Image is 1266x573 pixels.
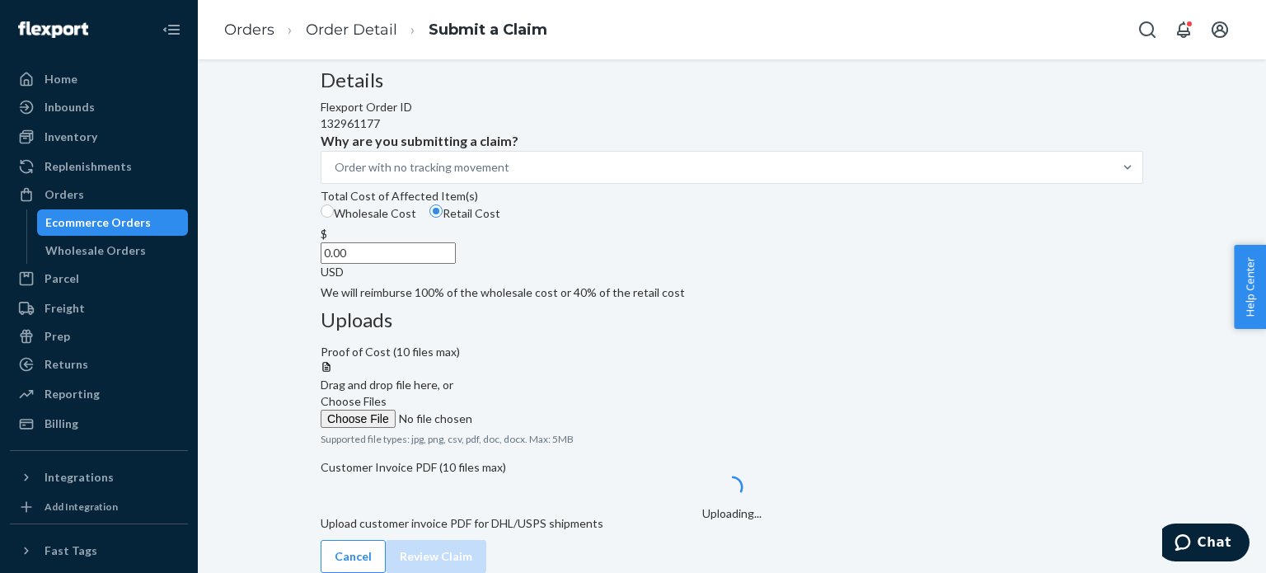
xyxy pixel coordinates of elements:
p: Upload customer invoice PDF for DHL/USPS shipments [321,515,1143,532]
p: Why are you submitting a claim? [321,132,1143,151]
div: 132961177 [321,115,1143,132]
div: Integrations [45,469,114,486]
img: Flexport logo [18,21,88,38]
a: Inventory [10,124,188,150]
input: $USD [321,242,456,264]
a: Orders [10,181,188,208]
a: Order Detail [306,21,397,39]
a: Orders [224,21,274,39]
a: Parcel [10,265,188,292]
div: Replenishments [45,158,132,175]
input: Wholesale Cost [321,204,334,218]
div: Fast Tags [45,542,97,559]
div: Add Integration [45,500,118,514]
div: Parcel [45,270,79,287]
a: Freight [10,295,188,322]
a: Returns [10,351,188,378]
a: Wholesale Orders [37,237,189,264]
input: Retail Cost [429,204,443,218]
div: Returns [45,356,88,373]
div: Flexport Order ID [321,99,1143,115]
div: Uploading... [321,469,1143,522]
span: Retail Cost [443,206,500,220]
div: Order with no tracking movement [335,159,509,176]
div: Ecommerce Orders [45,214,151,231]
a: Prep [10,323,188,350]
div: Home [45,71,77,87]
div: Reporting [45,386,100,402]
div: $ [321,226,1143,242]
a: Replenishments [10,153,188,180]
button: Cancel [321,540,386,573]
div: Freight [45,300,85,317]
button: Integrations [10,464,188,491]
a: Billing [10,411,188,437]
a: Reporting [10,381,188,407]
a: Submit a Claim [429,21,547,39]
span: Choose Files [321,394,387,408]
input: Choose Files [321,410,545,428]
div: USD [321,264,1143,280]
p: Supported file types: jpg, png, csv, pdf, doc, docx. Max: 5MB [321,432,1143,446]
h3: Details [321,69,1143,91]
a: Inbounds [10,94,188,120]
button: Fast Tags [10,538,188,564]
iframe: Opens a widget where you can chat to one of our agents [1162,524,1250,565]
button: Open account menu [1203,13,1236,46]
div: Billing [45,416,78,432]
button: Help Center [1234,245,1266,329]
span: Wholesale Cost [334,206,416,220]
div: Orders [45,186,84,203]
div: Inventory [45,129,97,145]
a: Add Integration [10,497,188,517]
div: Inbounds [45,99,95,115]
div: Wholesale Orders [45,242,146,259]
button: Open Search Box [1131,13,1164,46]
p: We will reimburse 100% of the wholesale cost or 40% of the retail cost [321,284,1143,301]
span: Customer Invoice PDF (10 files max) [321,460,506,474]
a: Ecommerce Orders [37,209,189,236]
div: Prep [45,328,70,345]
h3: Uploads [321,309,1143,331]
span: Proof of Cost (10 files max) [321,345,460,359]
span: Total Cost of Affected Item(s) [321,189,478,203]
div: Drag and drop file here, or [321,377,1143,393]
a: Home [10,66,188,92]
ol: breadcrumbs [211,6,560,54]
button: Open notifications [1167,13,1200,46]
button: Review Claim [386,540,486,573]
button: Close Navigation [155,13,188,46]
